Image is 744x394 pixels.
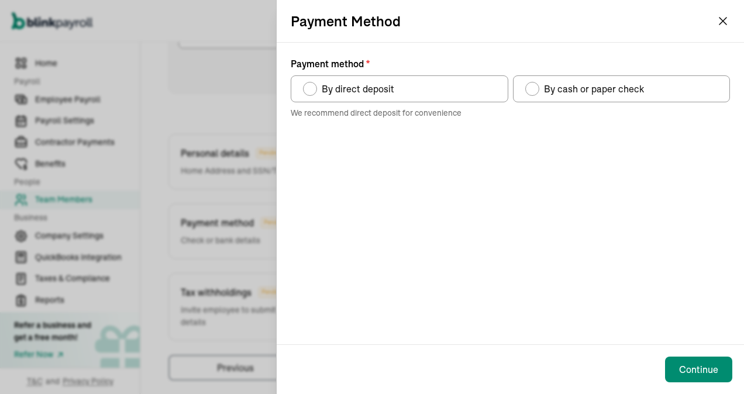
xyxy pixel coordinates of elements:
p: Payment method [291,57,730,71]
div: Continue [679,362,718,376]
span: By direct deposit [322,82,394,96]
p: We recommend direct deposit for convenience [291,107,730,119]
div: Payment method [291,57,730,119]
span: By cash or paper check [544,82,644,96]
button: Continue [665,357,732,382]
h2: Payment Method [291,12,401,30]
